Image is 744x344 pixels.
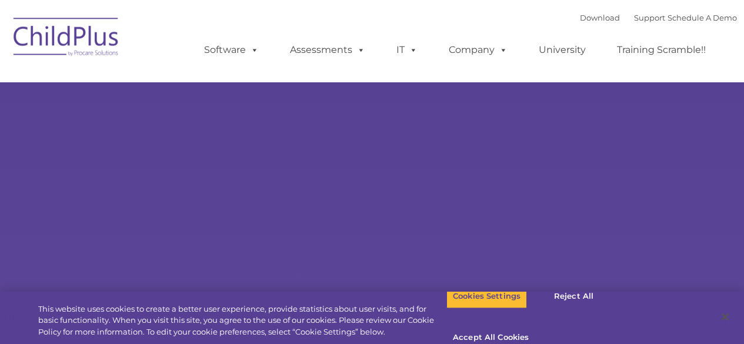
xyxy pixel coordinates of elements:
[192,38,271,62] a: Software
[712,304,738,330] button: Close
[278,38,377,62] a: Assessments
[580,13,620,22] a: Download
[537,284,610,309] button: Reject All
[385,38,429,62] a: IT
[580,13,737,22] font: |
[446,284,527,309] button: Cookies Settings
[634,13,665,22] a: Support
[38,303,446,338] div: This website uses cookies to create a better user experience, provide statistics about user visit...
[527,38,598,62] a: University
[668,13,737,22] a: Schedule A Demo
[437,38,519,62] a: Company
[605,38,718,62] a: Training Scramble!!
[8,9,125,68] img: ChildPlus by Procare Solutions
